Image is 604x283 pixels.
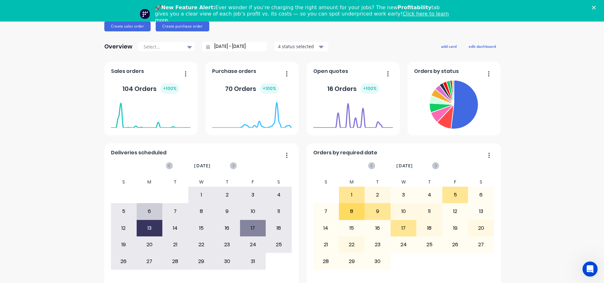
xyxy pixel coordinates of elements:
div: 24 [391,237,416,253]
div: 1 [339,187,365,203]
div: 27 [137,253,162,269]
span: Open quotes [313,68,348,75]
div: T [162,177,188,187]
button: add card [437,42,461,50]
div: 8 [339,203,365,219]
div: T [365,177,391,187]
div: 6 [468,187,494,203]
div: 17 [240,220,266,236]
div: 15 [189,220,214,236]
div: S [266,177,292,187]
div: 1 [189,187,214,203]
div: + 100 % [260,83,279,94]
div: 28 [163,253,188,269]
span: [DATE] [194,162,211,169]
div: M [137,177,163,187]
div: + 100 % [160,83,179,94]
b: Profitability [398,4,432,10]
div: 11 [266,203,291,219]
div: M [339,177,365,187]
div: 23 [214,237,240,253]
div: 4 status selected [278,43,318,50]
div: 3 [391,187,416,203]
div: 18 [266,220,291,236]
div: 22 [339,237,365,253]
span: Orders by status [414,68,459,75]
div: + 100 % [360,83,379,94]
div: 70 Orders [225,83,279,94]
div: 2 [365,187,390,203]
button: Create sales order [104,21,151,31]
div: 23 [365,237,390,253]
div: 🚀 Ever wonder if you’re charging the right amount for your jobs? The new tab gives you a clear vi... [155,4,454,23]
div: S [468,177,494,187]
div: S [313,177,339,187]
div: 12 [111,220,136,236]
div: 28 [313,253,339,269]
div: 4 [266,187,291,203]
div: 9 [214,203,240,219]
div: 10 [240,203,266,219]
div: 5 [443,187,468,203]
div: 10 [391,203,416,219]
div: 29 [339,253,365,269]
div: Close [592,6,598,10]
div: T [416,177,442,187]
div: 24 [240,237,266,253]
span: Orders by required date [313,149,377,157]
div: 25 [266,237,291,253]
div: S [111,177,137,187]
div: 7 [163,203,188,219]
div: F [442,177,468,187]
div: 19 [443,220,468,236]
div: 21 [313,237,339,253]
a: Click here to learn more. [155,11,449,23]
button: edit dashboard [464,42,500,50]
iframe: Intercom live chat [582,261,598,277]
div: 2 [214,187,240,203]
b: New Feature Alert: [161,4,216,10]
div: 5 [111,203,136,219]
div: T [214,177,240,187]
div: 13 [137,220,162,236]
div: 26 [443,237,468,253]
div: W [391,177,417,187]
div: 8 [189,203,214,219]
span: Sales orders [111,68,144,75]
div: 7 [313,203,339,219]
button: Create purchase order [156,21,209,31]
div: 21 [163,237,188,253]
span: Purchase orders [212,68,256,75]
div: 29 [189,253,214,269]
div: 31 [240,253,266,269]
div: 22 [189,237,214,253]
div: Overview [104,40,133,53]
div: 12 [443,203,468,219]
div: 13 [468,203,494,219]
img: Profile image for Team [140,9,150,19]
div: 18 [417,220,442,236]
div: 15 [339,220,365,236]
div: 9 [365,203,390,219]
div: 16 [214,220,240,236]
div: 17 [391,220,416,236]
div: 30 [214,253,240,269]
div: 3 [240,187,266,203]
div: 4 [417,187,442,203]
div: 14 [313,220,339,236]
div: 11 [417,203,442,219]
div: 20 [137,237,162,253]
span: [DATE] [396,162,413,169]
div: 27 [468,237,494,253]
div: 25 [417,237,442,253]
div: 19 [111,237,136,253]
div: 20 [468,220,494,236]
div: 30 [365,253,390,269]
div: 14 [163,220,188,236]
div: 16 [365,220,390,236]
div: 26 [111,253,136,269]
div: W [188,177,214,187]
div: 6 [137,203,162,219]
button: 4 status selected [275,42,328,51]
div: 16 Orders [327,83,379,94]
